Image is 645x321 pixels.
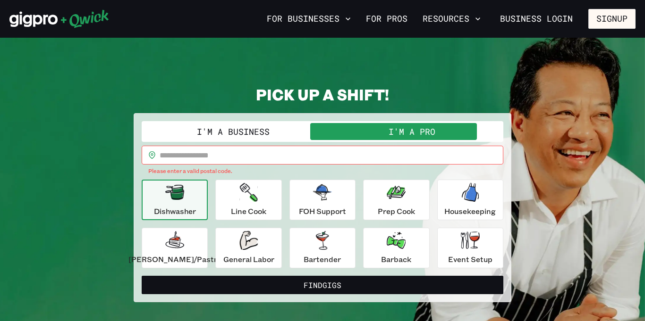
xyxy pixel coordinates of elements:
[142,276,503,295] button: FindGigs
[223,254,274,265] p: General Labor
[448,254,492,265] p: Event Setup
[289,228,356,268] button: Bartender
[142,180,208,220] button: Dishwasher
[128,254,221,265] p: [PERSON_NAME]/Pastry
[437,228,503,268] button: Event Setup
[381,254,411,265] p: Barback
[299,206,346,217] p: FOH Support
[154,206,196,217] p: Dishwasher
[142,228,208,268] button: [PERSON_NAME]/Pastry
[263,11,355,27] button: For Businesses
[304,254,341,265] p: Bartender
[144,123,322,140] button: I'm a Business
[289,180,356,220] button: FOH Support
[148,166,497,176] p: Please enter a valid postal code.
[231,206,266,217] p: Line Cook
[378,206,415,217] p: Prep Cook
[215,180,281,220] button: Line Cook
[362,11,411,27] a: For Pros
[588,9,636,29] button: Signup
[215,228,281,268] button: General Labor
[444,206,496,217] p: Housekeeping
[134,85,511,104] h2: PICK UP A SHIFT!
[322,123,501,140] button: I'm a Pro
[363,180,429,220] button: Prep Cook
[363,228,429,268] button: Barback
[419,11,484,27] button: Resources
[492,9,581,29] a: Business Login
[437,180,503,220] button: Housekeeping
